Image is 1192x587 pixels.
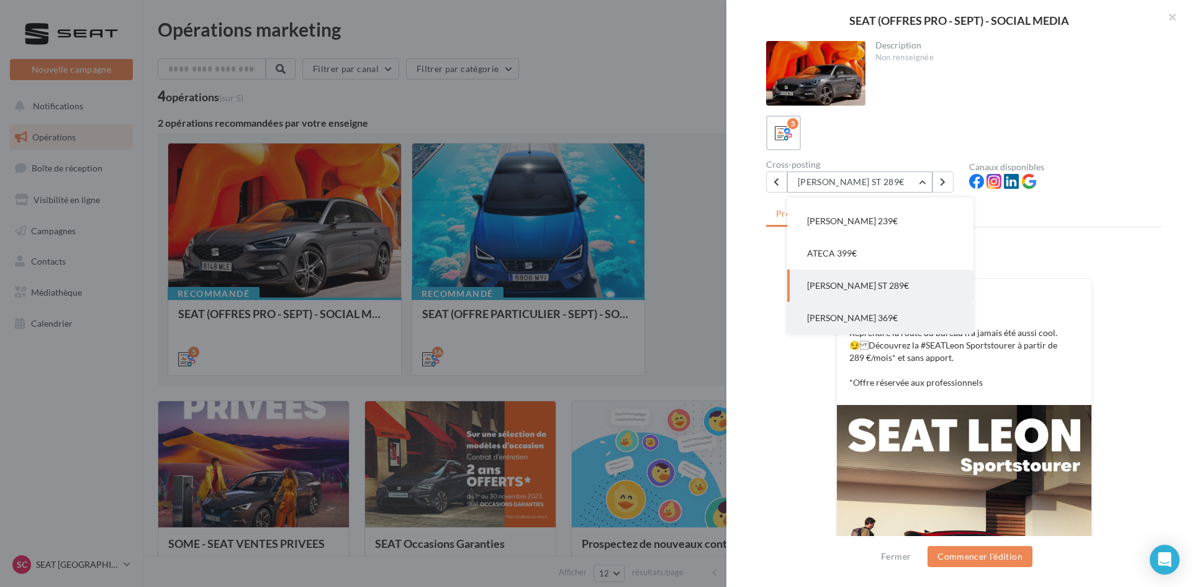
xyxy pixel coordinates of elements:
[766,160,959,169] div: Cross-posting
[875,52,1153,63] div: Non renseignée
[20,32,30,42] img: website_grey.svg
[787,171,932,193] button: [PERSON_NAME] ST 289€
[156,73,187,81] div: Mots-clés
[928,546,1032,567] button: Commencer l'édition
[787,118,798,129] div: 5
[65,73,96,81] div: Domaine
[807,248,857,258] span: ATECA 399€
[143,72,153,82] img: tab_keywords_by_traffic_grey.svg
[746,15,1172,26] div: SEAT (OFFRES PRO - SEPT) - SOCIAL MEDIA
[32,32,140,42] div: Domaine: [DOMAIN_NAME]
[969,163,1162,171] div: Canaux disponibles
[807,280,909,291] span: [PERSON_NAME] ST 289€
[1150,545,1180,575] div: Open Intercom Messenger
[35,20,61,30] div: v 4.0.25
[787,302,973,334] button: [PERSON_NAME] 369€
[787,270,973,302] button: [PERSON_NAME] ST 289€
[787,237,973,270] button: ATECA 399€
[20,20,30,30] img: logo_orange.svg
[849,327,1079,389] p: Reprendre la route du bureau n’a jamais été aussi cool. 😏 Découvrez la #SEATLeon Sportstourer à p...
[875,41,1153,50] div: Description
[807,216,898,226] span: [PERSON_NAME] 239€
[787,205,973,237] button: [PERSON_NAME] 239€
[52,72,61,82] img: tab_domain_overview_orange.svg
[807,312,898,323] span: [PERSON_NAME] 369€
[876,549,916,564] button: Fermer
